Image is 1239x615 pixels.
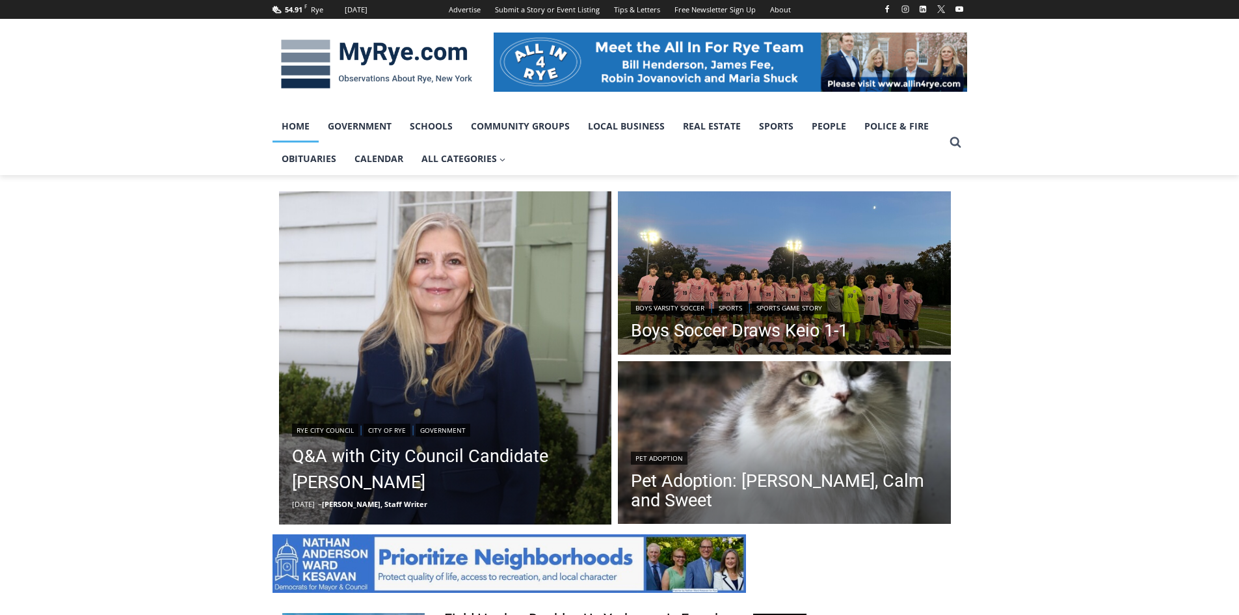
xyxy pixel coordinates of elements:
img: (PHOTO: City council candidate Maria Tufvesson Shuck.) [279,191,612,525]
a: Sports [714,301,747,314]
a: Government [319,110,401,143]
span: F [304,3,307,10]
a: Home [273,110,319,143]
img: All in for Rye [494,33,967,91]
a: Pet Adoption: [PERSON_NAME], Calm and Sweet [631,471,938,510]
a: Read More Pet Adoption: Mona, Calm and Sweet [618,361,951,528]
span: 54.91 [285,5,302,14]
a: All Categories [412,143,515,175]
a: City of Rye [364,424,410,437]
img: (PHOTO: The Rye Boys Soccer team from their match agains Keio Academy on September 30, 2025. Cred... [618,191,951,358]
div: | | [292,421,599,437]
a: Rye City Council [292,424,358,437]
a: Q&A with City Council Candidate [PERSON_NAME] [292,443,599,495]
div: | | [631,299,848,314]
a: YouTube [952,1,967,17]
img: [PHOTO: Mona. Contributed.] [618,361,951,528]
a: Pet Adoption [631,452,687,465]
a: Calendar [345,143,412,175]
a: Community Groups [462,110,579,143]
a: Schools [401,110,462,143]
a: Boys Varsity Soccer [631,301,709,314]
nav: Primary Navigation [273,110,944,176]
a: Read More Q&A with City Council Candidate Maria Tufvesson Shuck [279,191,612,525]
a: Real Estate [674,110,750,143]
a: Government [416,424,470,437]
img: MyRye.com [273,31,481,98]
a: Obituaries [273,143,345,175]
a: Police & Fire [855,110,938,143]
div: [DATE] [345,4,367,16]
a: People [803,110,855,143]
a: Read More Boys Soccer Draws Keio 1-1 [618,191,951,358]
time: [DATE] [292,499,315,509]
a: Facebook [879,1,895,17]
a: [PERSON_NAME], Staff Writer [322,499,427,509]
a: Sports [750,110,803,143]
a: Sports Game Story [752,301,827,314]
a: Instagram [898,1,913,17]
a: Linkedin [915,1,931,17]
a: Local Business [579,110,674,143]
a: Boys Soccer Draws Keio 1-1 [631,321,848,340]
span: All Categories [421,152,506,166]
div: Rye [311,4,323,16]
span: – [318,499,322,509]
a: X [933,1,949,17]
button: View Search Form [944,131,967,154]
